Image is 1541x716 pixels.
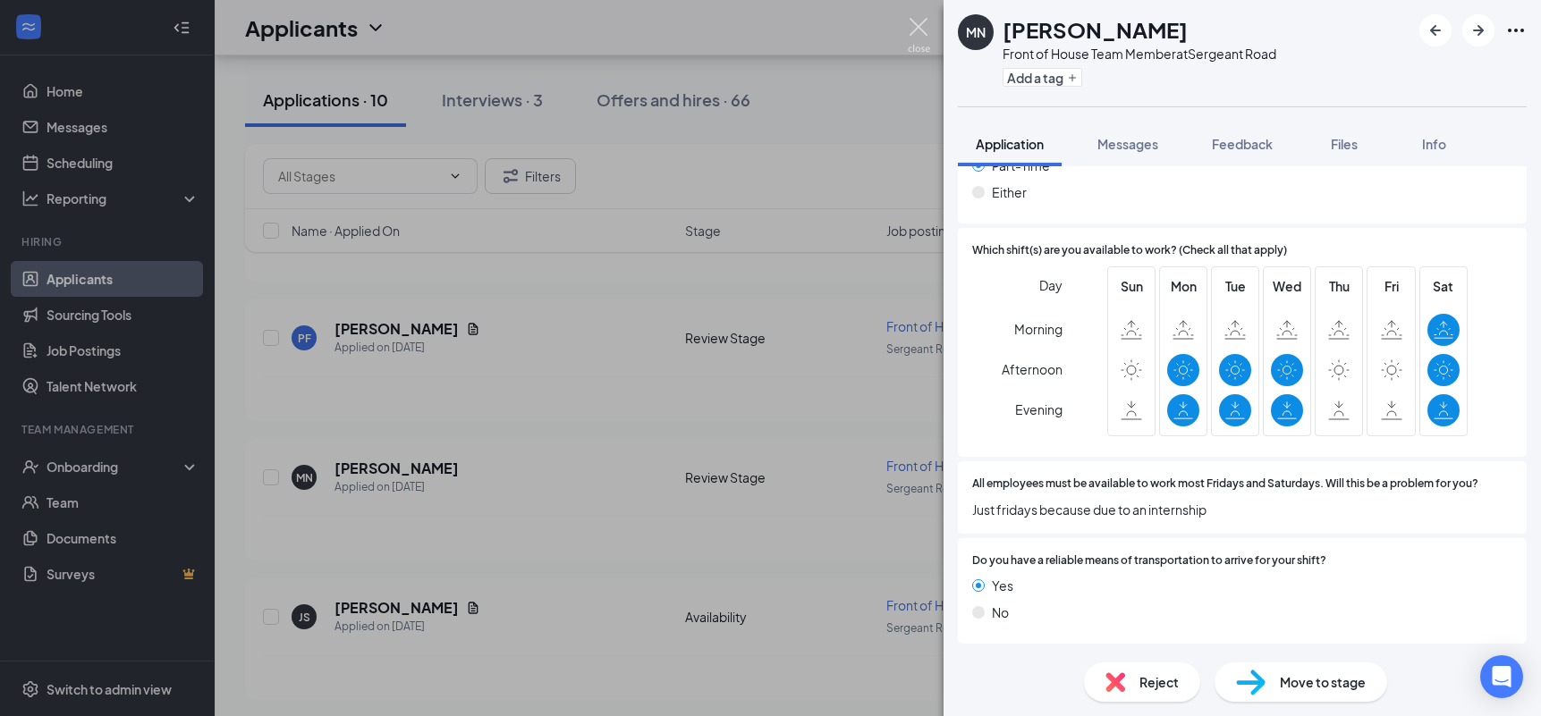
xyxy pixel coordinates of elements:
[1271,276,1303,296] span: Wed
[1505,20,1527,41] svg: Ellipses
[1419,14,1452,46] button: ArrowLeftNew
[1167,276,1199,296] span: Mon
[972,476,1478,493] span: All employees must be available to work most Fridays and Saturdays. Will this be a problem for you?
[1427,276,1460,296] span: Sat
[1097,136,1158,152] span: Messages
[1212,136,1273,152] span: Feedback
[1139,672,1179,692] span: Reject
[1039,275,1063,295] span: Day
[972,242,1287,259] span: Which shift(s) are you available to work? (Check all that apply)
[972,552,1326,569] span: Do you have a reliable means of transportation to arrive for your shift?
[1003,45,1276,63] div: Front of House Team Member at Sergeant Road
[1422,136,1446,152] span: Info
[1468,20,1489,41] svg: ArrowRight
[1003,68,1082,87] button: PlusAdd a tag
[966,23,986,41] div: MN
[992,182,1027,202] span: Either
[1425,20,1446,41] svg: ArrowLeftNew
[976,136,1044,152] span: Application
[1280,672,1366,692] span: Move to stage
[972,500,1512,519] span: Just fridays because due to an internship
[1002,353,1063,385] span: Afternoon
[1015,393,1063,425] span: Evening
[1219,276,1251,296] span: Tue
[1115,276,1147,296] span: Sun
[992,576,1013,595] span: Yes
[1014,313,1063,345] span: Morning
[992,602,1009,622] span: No
[1480,655,1523,698] div: Open Intercom Messenger
[1067,72,1078,83] svg: Plus
[1331,136,1358,152] span: Files
[1003,14,1188,45] h1: [PERSON_NAME]
[1376,276,1408,296] span: Fri
[1462,14,1494,46] button: ArrowRight
[1323,276,1355,296] span: Thu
